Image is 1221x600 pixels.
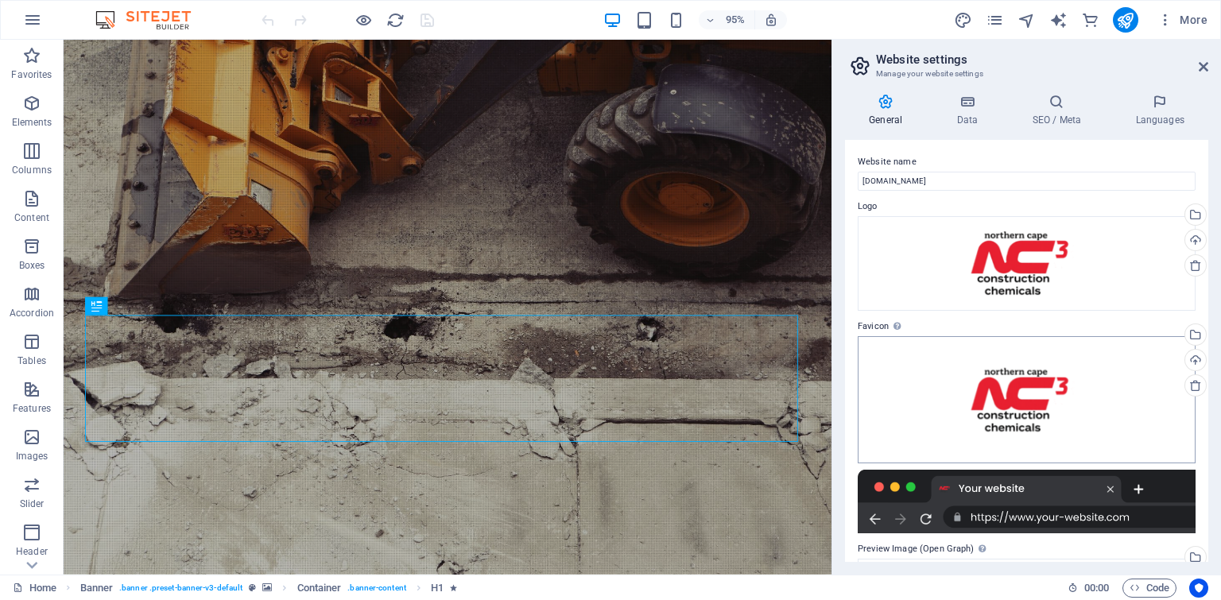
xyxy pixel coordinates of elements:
[1111,94,1208,127] h4: Languages
[20,497,45,510] p: Slider
[80,579,458,598] nav: breadcrumb
[932,94,1008,127] h4: Data
[858,540,1196,559] label: Preview Image (Open Graph)
[80,579,114,598] span: Click to select. Double-click to edit
[858,197,1196,216] label: Logo
[450,583,457,592] i: Element contains an animation
[13,579,56,598] a: Click to cancel selection. Double-click to open Pages
[845,94,932,127] h4: General
[12,164,52,176] p: Columns
[1081,10,1100,29] button: commerce
[1049,10,1068,29] button: text_generator
[1130,579,1169,598] span: Code
[858,317,1196,336] label: Favicon
[1113,7,1138,33] button: publish
[764,13,778,27] i: On resize automatically adjust zoom level to fit chosen device.
[12,116,52,129] p: Elements
[1068,579,1110,598] h6: Session time
[858,216,1196,312] div: logoNC3_FinalSmaller_new-jSaquHKWjBUUYPKxs_qCWA.png
[386,11,405,29] i: Reload page
[1017,10,1037,29] button: navigator
[19,259,45,272] p: Boxes
[386,10,405,29] button: reload
[1151,7,1214,33] button: More
[1122,579,1176,598] button: Code
[119,579,242,598] span: . banner .preset-banner-v3-default
[1095,582,1098,594] span: :
[1017,11,1036,29] i: Navigator
[858,172,1196,191] input: Name...
[1116,11,1134,29] i: Publish
[986,11,1004,29] i: Pages (Ctrl+Alt+S)
[16,450,48,463] p: Images
[10,307,54,319] p: Accordion
[431,579,444,598] span: Click to select. Double-click to edit
[876,52,1208,67] h2: Website settings
[1157,12,1207,28] span: More
[91,10,211,29] img: Editor Logo
[858,336,1196,463] div: logoNC3_FinalSmaller_new-jSaquHKWjBUUYPKxs_qCWA-gHOp50E6NzT2bWkkFWk0lA-OJkeh9meQ7FA9B_IFKMNdQ-Kwe...
[17,354,46,367] p: Tables
[249,583,256,592] i: This element is a customizable preset
[723,10,748,29] h6: 95%
[954,10,973,29] button: design
[354,10,373,29] button: Click here to leave preview mode and continue editing
[297,579,342,598] span: Click to select. Double-click to edit
[13,402,51,415] p: Features
[347,579,405,598] span: . banner-content
[11,68,52,81] p: Favorites
[1189,579,1208,598] button: Usercentrics
[14,211,49,224] p: Content
[1084,579,1109,598] span: 00 00
[858,153,1196,172] label: Website name
[699,10,755,29] button: 95%
[876,67,1176,81] h3: Manage your website settings
[262,583,272,592] i: This element contains a background
[986,10,1005,29] button: pages
[1008,94,1111,127] h4: SEO / Meta
[954,11,972,29] i: Design (Ctrl+Alt+Y)
[16,545,48,558] p: Header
